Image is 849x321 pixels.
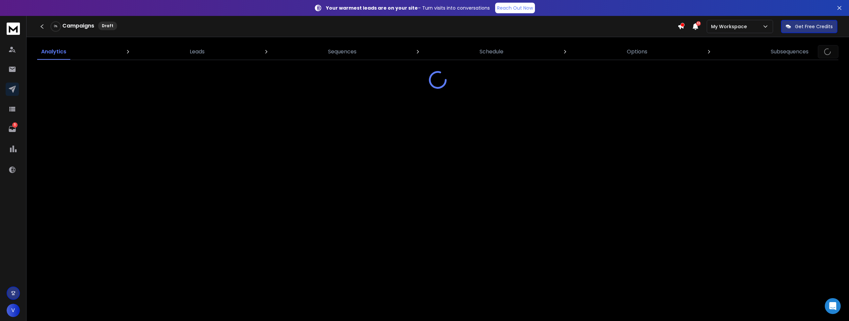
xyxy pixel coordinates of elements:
[696,21,701,26] span: 12
[6,122,19,136] a: 5
[480,48,503,56] p: Schedule
[190,48,205,56] p: Leads
[767,44,813,60] a: Subsequences
[186,44,209,60] a: Leads
[825,298,841,314] div: Open Intercom Messenger
[781,20,837,33] button: Get Free Credits
[54,25,57,29] p: 0 %
[795,23,833,30] p: Get Free Credits
[495,3,535,13] a: Reach Out Now
[37,44,70,60] a: Analytics
[41,48,66,56] p: Analytics
[7,23,20,35] img: logo
[98,22,117,30] div: Draft
[7,304,20,317] button: V
[771,48,809,56] p: Subsequences
[328,48,357,56] p: Sequences
[326,5,490,11] p: – Turn visits into conversations
[497,5,533,11] p: Reach Out Now
[62,22,94,30] h1: Campaigns
[476,44,507,60] a: Schedule
[324,44,360,60] a: Sequences
[12,122,18,128] p: 5
[627,48,647,56] p: Options
[623,44,651,60] a: Options
[326,5,418,11] strong: Your warmest leads are on your site
[711,23,750,30] p: My Workspace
